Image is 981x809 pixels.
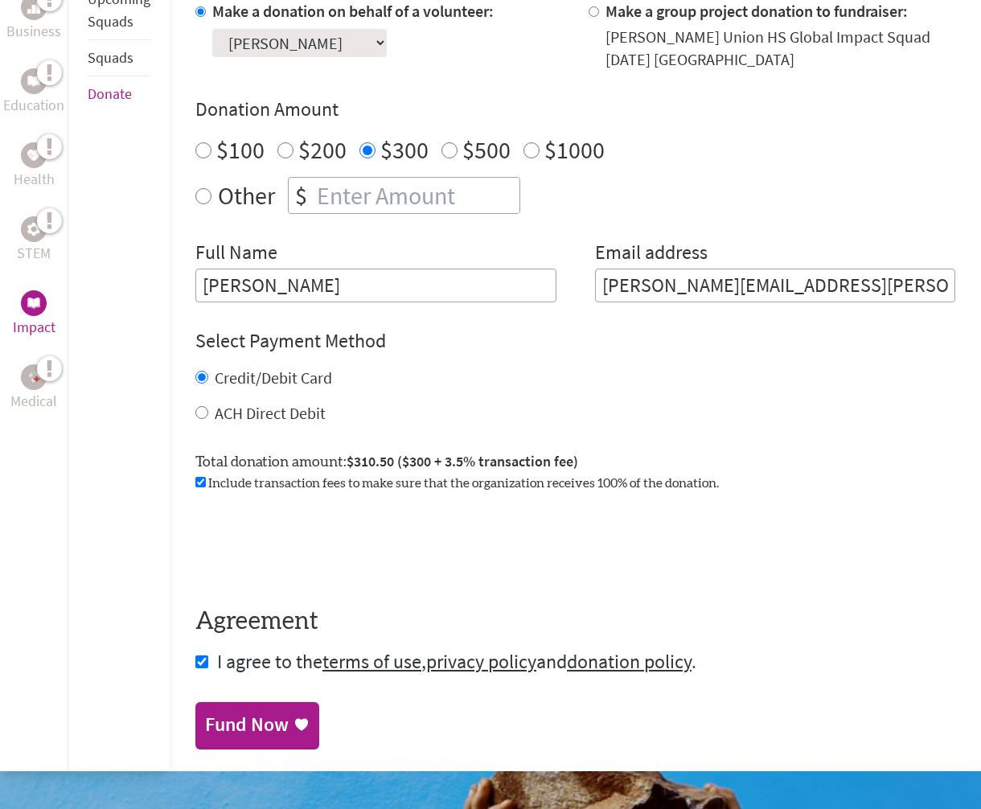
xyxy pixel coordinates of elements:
[27,223,40,236] img: STEM
[88,48,133,67] a: Squads
[195,240,277,269] label: Full Name
[14,142,55,191] a: HealthHealth
[314,178,519,213] input: Enter Amount
[21,142,47,168] div: Health
[21,68,47,94] div: Education
[215,403,326,423] label: ACH Direct Debit
[380,134,429,165] label: $300
[215,368,332,388] label: Credit/Debit Card
[195,607,955,636] h4: Agreement
[212,1,494,21] label: Make a donation on behalf of a volunteer:
[595,240,708,269] label: Email address
[3,68,64,117] a: EducationEducation
[208,477,719,490] span: Include transaction fees to make sure that the organization receives 100% of the donation.
[88,76,150,112] li: Donate
[195,450,578,474] label: Total donation amount:
[27,371,40,384] img: Medical
[13,290,55,339] a: ImpactImpact
[21,364,47,390] div: Medical
[605,26,956,71] div: [PERSON_NAME] Union HS Global Impact Squad [DATE] [GEOGRAPHIC_DATA]
[195,269,556,302] input: Enter Full Name
[195,702,319,747] a: Fund Now
[10,390,57,413] p: Medical
[217,649,696,674] span: I agree to the , and .
[10,364,57,413] a: MedicalMedical
[595,269,956,302] input: Your Email
[195,328,955,354] h4: Select Payment Method
[289,178,314,213] div: $
[195,97,955,122] h4: Donation Amount
[205,712,289,737] div: Fund Now
[544,134,605,165] label: $1000
[462,134,511,165] label: $500
[88,40,150,76] li: Squads
[426,649,536,674] a: privacy policy
[88,84,132,103] a: Donate
[13,316,55,339] p: Impact
[17,242,51,265] p: STEM
[6,20,61,43] p: Business
[21,216,47,242] div: STEM
[605,1,908,21] label: Make a group project donation to fundraiser:
[27,76,40,87] img: Education
[216,134,265,165] label: $100
[17,216,51,265] a: STEMSTEM
[347,452,578,470] span: $310.50 ($300 + 3.5% transaction fee)
[322,649,421,674] a: terms of use
[14,168,55,191] p: Health
[27,298,40,309] img: Impact
[567,649,692,674] a: donation policy
[27,150,40,160] img: Health
[3,94,64,117] p: Education
[195,512,440,575] iframe: reCAPTCHA
[21,290,47,316] div: Impact
[27,1,40,14] img: Business
[218,177,275,214] label: Other
[298,134,347,165] label: $200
